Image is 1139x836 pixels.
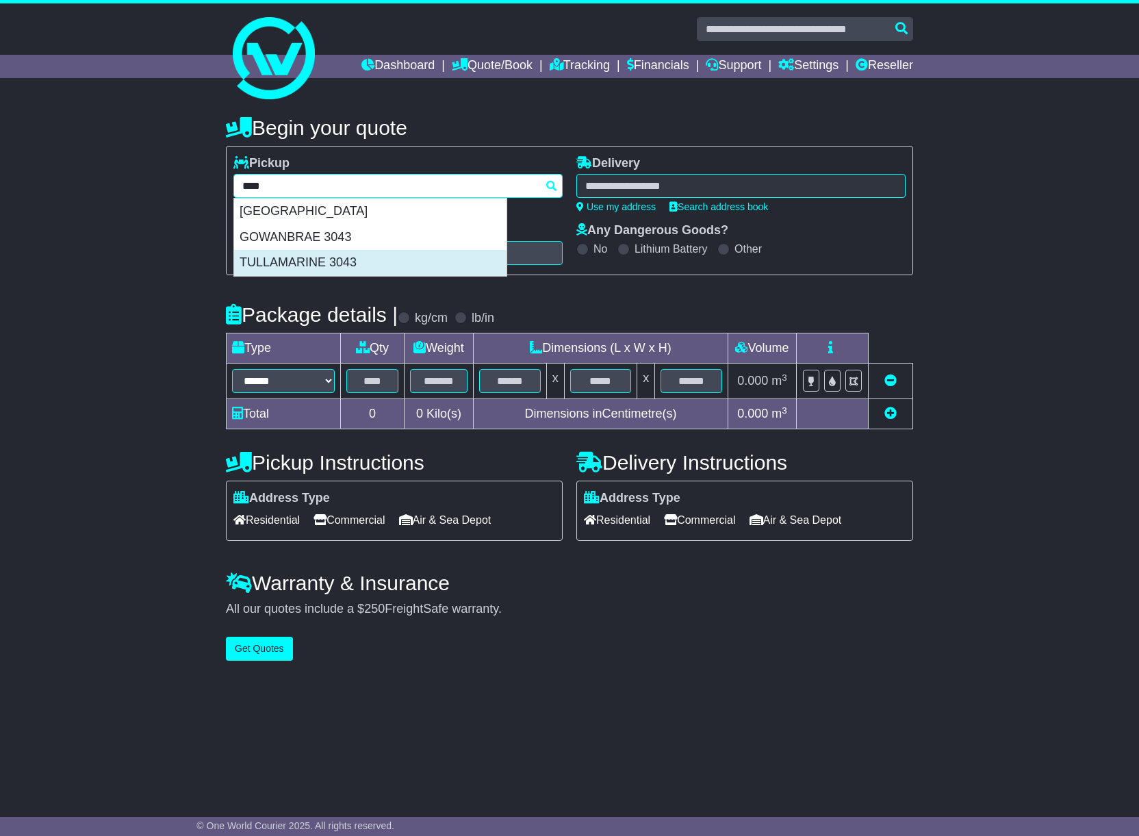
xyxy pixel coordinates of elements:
[782,405,787,416] sup: 3
[593,242,607,255] label: No
[405,399,474,429] td: Kilo(s)
[637,364,655,399] td: x
[771,407,787,420] span: m
[234,199,507,225] div: [GEOGRAPHIC_DATA]
[399,509,491,531] span: Air & Sea Depot
[416,407,423,420] span: 0
[576,223,728,238] label: Any Dangerous Goods?
[771,374,787,388] span: m
[227,399,341,429] td: Total
[635,242,708,255] label: Lithium Battery
[226,602,913,617] div: All our quotes include a $ FreightSafe warranty.
[361,55,435,78] a: Dashboard
[227,333,341,364] td: Type
[196,820,394,831] span: © One World Courier 2025. All rights reserved.
[584,509,650,531] span: Residential
[234,225,507,251] div: GOWANBRAE 3043
[884,374,897,388] a: Remove this item
[364,602,385,616] span: 250
[706,55,761,78] a: Support
[550,55,610,78] a: Tracking
[737,407,768,420] span: 0.000
[341,333,405,364] td: Qty
[737,374,768,388] span: 0.000
[664,509,735,531] span: Commercial
[226,572,913,594] h4: Warranty & Insurance
[234,250,507,276] div: TULLAMARINE 3043
[669,201,768,212] a: Search address book
[313,509,385,531] span: Commercial
[341,399,405,429] td: 0
[226,116,913,139] h4: Begin your quote
[576,156,640,171] label: Delivery
[233,491,330,506] label: Address Type
[405,333,474,364] td: Weight
[778,55,839,78] a: Settings
[576,201,656,212] a: Use my address
[782,372,787,383] sup: 3
[884,407,897,420] a: Add new item
[472,311,494,326] label: lb/in
[233,156,290,171] label: Pickup
[233,509,300,531] span: Residential
[233,174,563,198] typeahead: Please provide city
[415,311,448,326] label: kg/cm
[473,399,728,429] td: Dimensions in Centimetre(s)
[627,55,689,78] a: Financials
[576,451,913,474] h4: Delivery Instructions
[226,451,563,474] h4: Pickup Instructions
[728,333,796,364] td: Volume
[226,303,398,326] h4: Package details |
[452,55,533,78] a: Quote/Book
[750,509,842,531] span: Air & Sea Depot
[546,364,564,399] td: x
[584,491,680,506] label: Address Type
[734,242,762,255] label: Other
[473,333,728,364] td: Dimensions (L x W x H)
[226,637,293,661] button: Get Quotes
[856,55,913,78] a: Reseller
